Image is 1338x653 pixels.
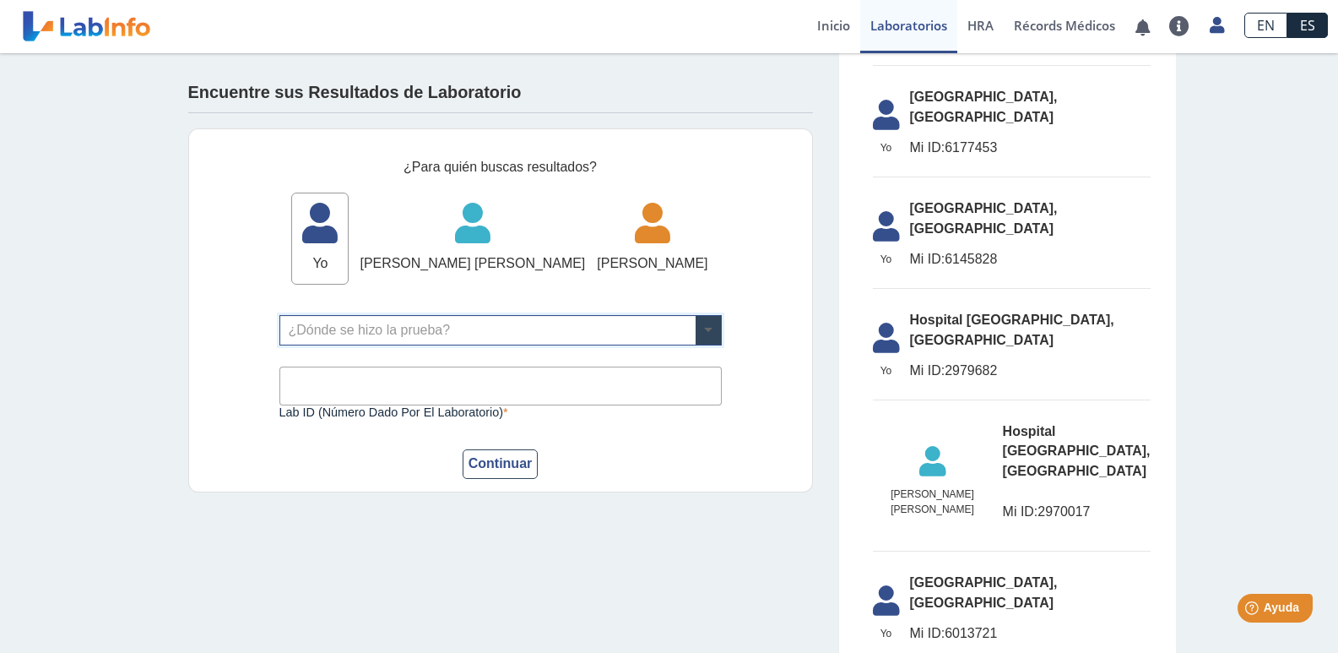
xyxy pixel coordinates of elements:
span: HRA [967,17,994,34]
span: 6013721 [910,623,1151,644]
span: [GEOGRAPHIC_DATA], [GEOGRAPHIC_DATA] [910,199,1151,239]
span: Hospital [GEOGRAPHIC_DATA], [GEOGRAPHIC_DATA] [1003,422,1151,482]
span: Yo [863,363,910,378]
a: ES [1287,13,1328,38]
span: Mi ID: [910,363,945,378]
span: [PERSON_NAME] [PERSON_NAME] [360,253,585,274]
label: Lab ID (número dado por el laboratorio) [279,405,722,419]
span: 6177453 [910,138,1151,158]
span: Mi ID: [910,626,945,640]
span: [GEOGRAPHIC_DATA], [GEOGRAPHIC_DATA] [910,87,1151,128]
span: Mi ID: [910,140,945,155]
span: 2979682 [910,361,1151,381]
span: Mi ID: [910,252,945,266]
span: Mi ID: [1003,504,1038,519]
span: [GEOGRAPHIC_DATA], [GEOGRAPHIC_DATA] [910,573,1151,613]
h4: Encuentre sus Resultados de Laboratorio [188,83,522,103]
span: Yo [863,140,910,155]
span: Hospital [GEOGRAPHIC_DATA], [GEOGRAPHIC_DATA] [910,310,1151,351]
span: [PERSON_NAME] [PERSON_NAME] [863,487,1003,517]
button: Continuar [463,449,539,479]
span: Yo [863,626,910,641]
div: ¿Para quién buscas resultados? [279,157,722,177]
span: Yo [863,252,910,267]
span: Yo [292,253,348,274]
span: 6145828 [910,249,1151,269]
span: 2970017 [1003,502,1151,522]
a: EN [1244,13,1287,38]
iframe: Help widget launcher [1188,587,1319,634]
span: [PERSON_NAME] [597,253,707,274]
